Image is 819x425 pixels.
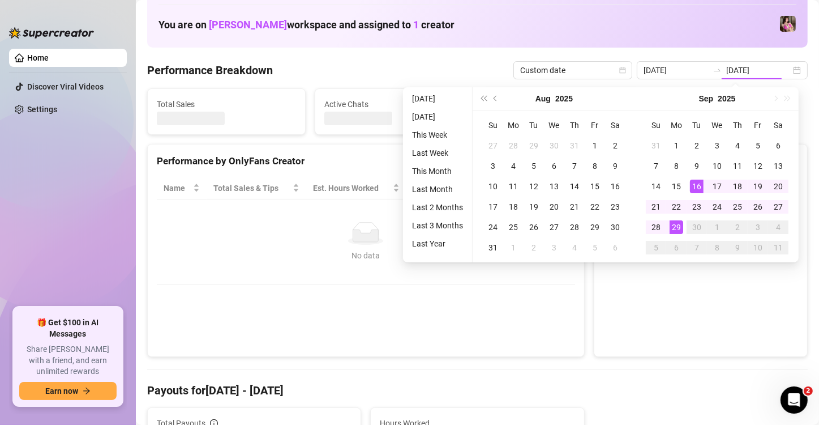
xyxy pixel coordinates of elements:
[520,62,625,79] span: Custom date
[164,182,191,194] span: Name
[213,182,290,194] span: Total Sales & Tips
[726,64,791,76] input: End date
[603,154,798,169] div: Sales by OnlyFans Creator
[19,317,117,339] span: 🎁 Get $100 in AI Messages
[157,154,575,169] div: Performance by OnlyFans Creator
[488,182,559,194] span: Chat Conversion
[147,62,273,78] h4: Performance Breakdown
[27,105,57,114] a: Settings
[158,19,454,31] h1: You are on workspace and assigned to creator
[27,53,49,62] a: Home
[413,182,466,194] span: Sales / Hour
[313,182,391,194] div: Est. Hours Worked
[482,177,574,199] th: Chat Conversion
[9,27,94,39] img: logo-BBDzfeDw.svg
[644,64,708,76] input: Start date
[619,67,626,74] span: calendar
[413,19,419,31] span: 1
[780,16,796,32] img: Nanner
[27,82,104,91] a: Discover Viral Videos
[157,177,207,199] th: Name
[492,98,631,110] span: Messages Sent
[406,177,482,199] th: Sales / Hour
[209,19,287,31] span: [PERSON_NAME]
[324,98,464,110] span: Active Chats
[83,387,91,395] span: arrow-right
[168,249,564,262] div: No data
[157,98,296,110] span: Total Sales
[19,382,117,400] button: Earn nowarrow-right
[147,382,808,398] h4: Payouts for [DATE] - [DATE]
[45,386,78,396] span: Earn now
[713,66,722,75] span: to
[207,177,306,199] th: Total Sales & Tips
[781,386,808,414] iframe: Intercom live chat
[19,344,117,377] span: Share [PERSON_NAME] with a friend, and earn unlimited rewards
[713,66,722,75] span: swap-right
[804,386,813,396] span: 2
